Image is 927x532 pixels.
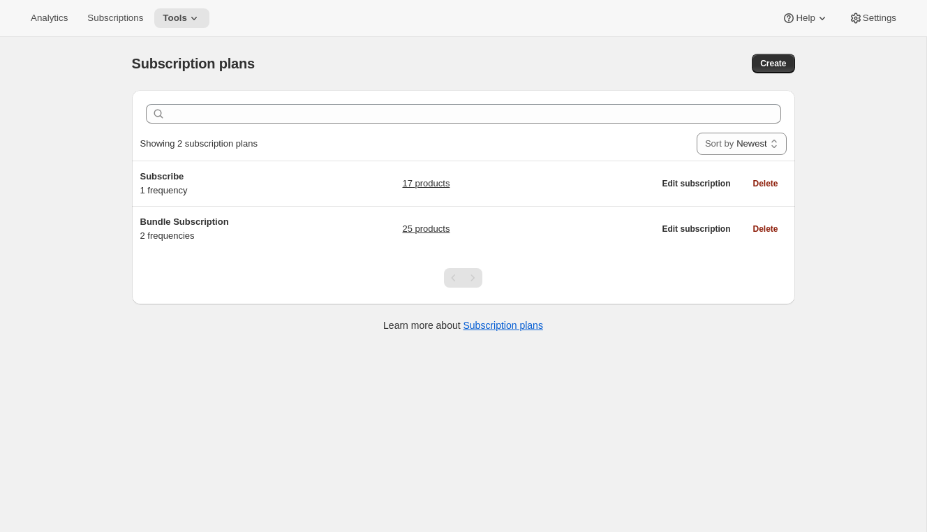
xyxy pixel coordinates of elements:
button: Edit subscription [653,174,739,193]
span: Edit subscription [662,223,730,235]
span: Showing 2 subscription plans [140,138,258,149]
a: Subscription plans [463,320,543,331]
button: Tools [154,8,209,28]
span: Delete [752,223,778,235]
span: Bundle Subscription [140,216,229,227]
p: Learn more about [383,318,543,332]
span: Subscription plans [132,56,255,71]
span: Subscribe [140,171,184,182]
span: Settings [863,13,896,24]
button: Delete [744,219,786,239]
div: 1 frequency [140,170,315,198]
span: Edit subscription [662,178,730,189]
button: Help [773,8,837,28]
span: Create [760,58,786,69]
span: Tools [163,13,187,24]
span: Help [796,13,815,24]
button: Settings [840,8,905,28]
div: 2 frequencies [140,215,315,243]
button: Create [752,54,794,73]
nav: Pagination [444,268,482,288]
button: Delete [744,174,786,193]
a: 17 products [402,177,450,191]
a: 25 products [402,222,450,236]
button: Analytics [22,8,76,28]
button: Subscriptions [79,8,151,28]
span: Analytics [31,13,68,24]
span: Subscriptions [87,13,143,24]
button: Edit subscription [653,219,739,239]
span: Delete [752,178,778,189]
